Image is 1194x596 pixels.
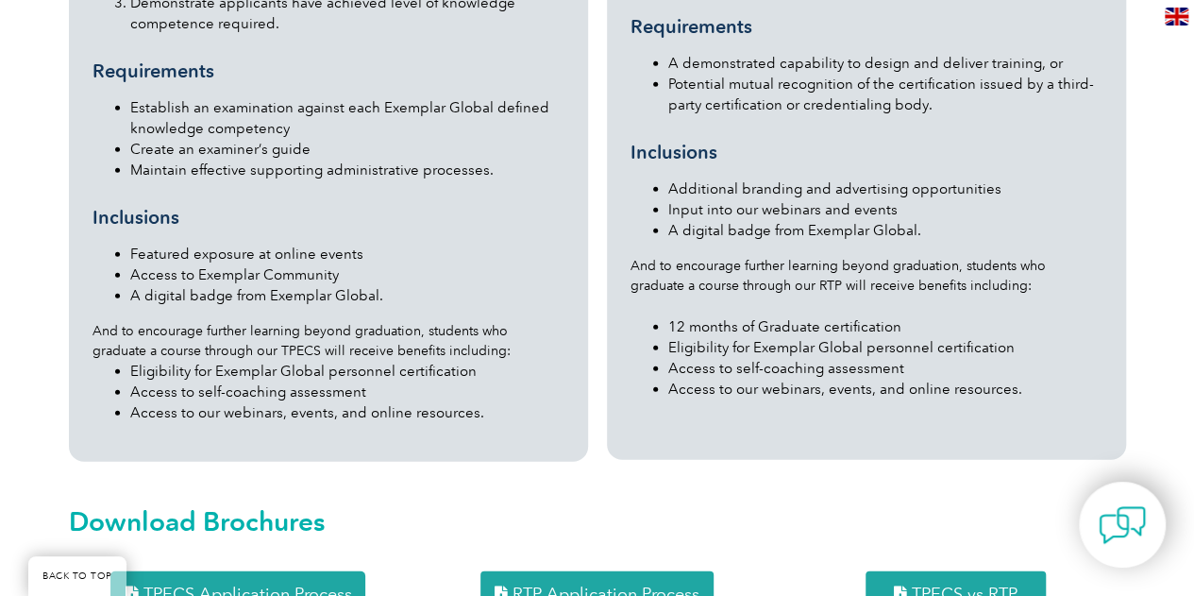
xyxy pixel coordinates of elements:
[130,382,564,402] li: Access to self-coaching assessment
[668,220,1102,241] li: A digital badge from Exemplar Global.
[130,160,564,180] li: Maintain effective supporting administrative processes.
[130,402,564,423] li: Access to our webinars, events, and online resources.
[92,60,564,83] h3: Requirements
[1099,502,1146,549] img: contact-chat.png
[130,139,564,160] li: Create an examiner’s guide
[130,285,564,306] li: A digital badge from Exemplar Global.
[668,53,1102,74] li: A demonstrated capability to design and deliver training, or
[668,316,1102,337] li: 12 months of Graduate certification
[130,264,564,285] li: Access to Exemplar Community
[668,179,1102,199] li: Additional branding and advertising opportunities
[631,15,1102,39] h3: Requirements
[69,506,1126,536] h2: Download Brochures
[92,206,564,230] h3: Inclusions
[668,74,1102,115] li: Potential mutual recognition of the certification issued by a third-party certification or creden...
[28,556,126,596] a: BACK TO TOP
[1165,8,1188,26] img: en
[631,141,1102,164] h3: Inclusions
[668,358,1102,379] li: Access to self-coaching assessment
[668,337,1102,358] li: Eligibility for Exemplar Global personnel certification
[130,244,564,264] li: Featured exposure at online events
[668,379,1102,400] li: Access to our webinars, events, and online resources.
[130,361,564,382] li: Eligibility for Exemplar Global personnel certification
[130,97,564,139] li: Establish an examination against each Exemplar Global defined knowledge competency
[668,199,1102,220] li: Input into our webinars and events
